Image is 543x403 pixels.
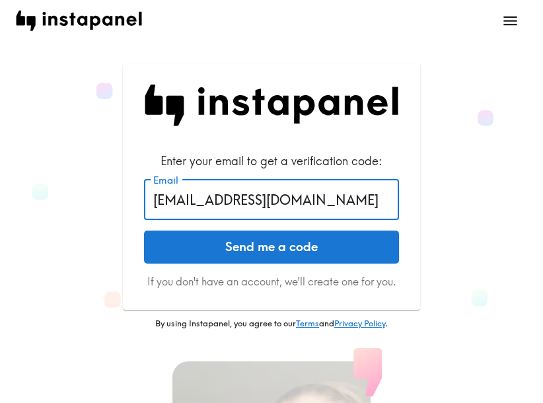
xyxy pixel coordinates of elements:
[493,4,527,38] button: open menu
[153,173,178,188] label: Email
[123,318,420,330] p: By using Instapanel, you agree to our and .
[144,274,399,289] p: If you don't have an account, we'll create one for you.
[296,318,319,328] a: Terms
[144,231,399,264] button: Send me a code
[144,153,399,169] div: Enter your email to get a verification code:
[144,85,399,126] img: Instapanel
[16,11,142,31] img: instapanel
[334,318,385,328] a: Privacy Policy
